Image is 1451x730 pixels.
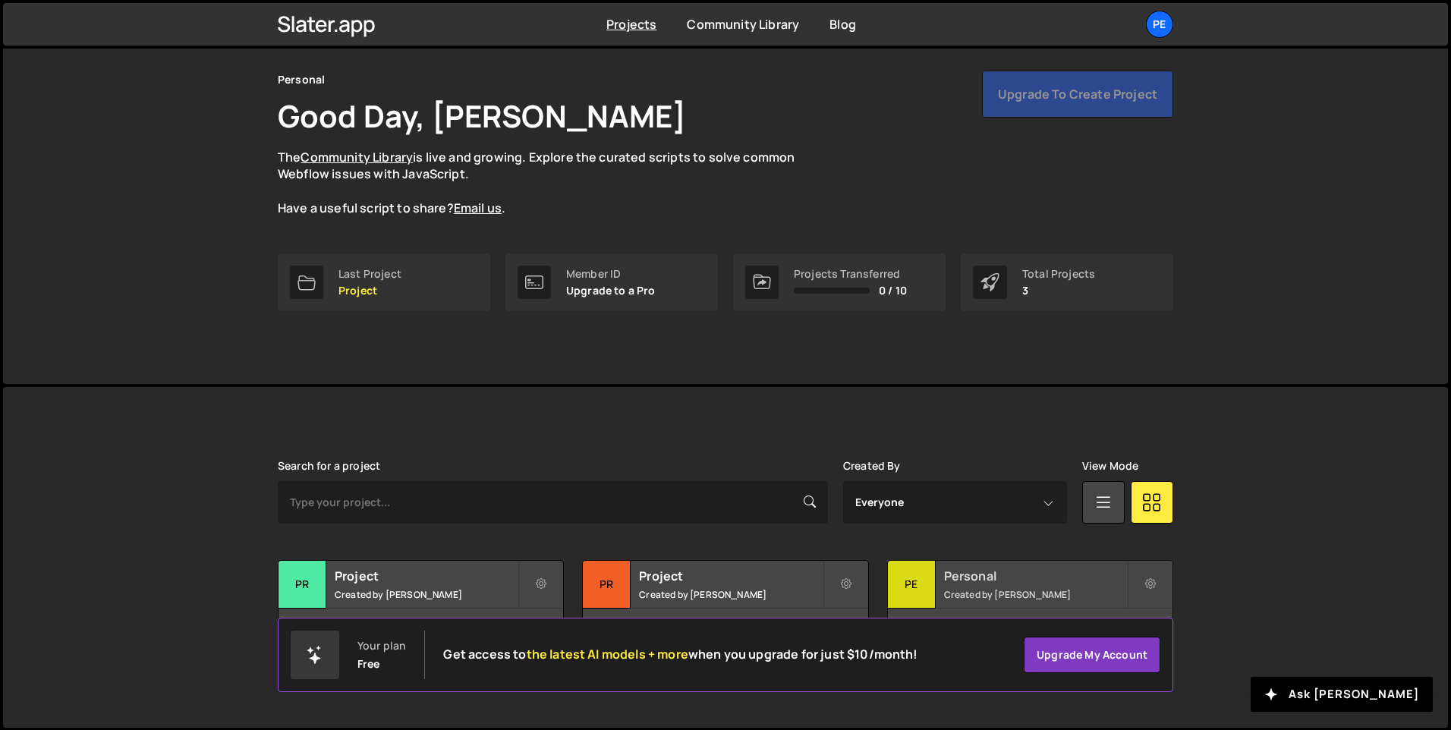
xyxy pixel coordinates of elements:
[606,16,656,33] a: Projects
[1024,637,1160,673] a: Upgrade my account
[566,285,656,297] p: Upgrade to a Pro
[1022,285,1095,297] p: 3
[944,568,1127,584] h2: Personal
[443,647,917,662] h2: Get access to when you upgrade for just $10/month!
[278,460,380,472] label: Search for a project
[1022,268,1095,280] div: Total Projects
[301,149,413,165] a: Community Library
[279,609,563,654] div: No pages have been added to this project
[357,658,380,670] div: Free
[888,561,936,609] div: Pe
[1082,460,1138,472] label: View Mode
[278,95,686,137] h1: Good Day, [PERSON_NAME]
[879,285,907,297] span: 0 / 10
[888,609,1172,654] div: 2 pages, last updated by [PERSON_NAME] [DATE]
[639,588,822,601] small: Created by [PERSON_NAME]
[278,481,828,524] input: Type your project...
[843,460,901,472] label: Created By
[454,200,502,216] a: Email us
[338,285,401,297] p: Project
[794,268,907,280] div: Projects Transferred
[338,268,401,280] div: Last Project
[278,560,564,655] a: Pr Project Created by [PERSON_NAME] No pages have been added to this project
[357,640,406,652] div: Your plan
[1251,677,1433,712] button: Ask [PERSON_NAME]
[944,588,1127,601] small: Created by [PERSON_NAME]
[279,561,326,609] div: Pr
[335,588,518,601] small: Created by [PERSON_NAME]
[335,568,518,584] h2: Project
[687,16,799,33] a: Community Library
[278,149,824,217] p: The is live and growing. Explore the curated scripts to solve common Webflow issues with JavaScri...
[583,609,867,654] div: No pages have been added to this project
[278,253,490,311] a: Last Project Project
[829,16,856,33] a: Blog
[887,560,1173,655] a: Pe Personal Created by [PERSON_NAME] 2 pages, last updated by [PERSON_NAME] [DATE]
[583,561,631,609] div: Pr
[527,646,688,662] span: the latest AI models + more
[1146,11,1173,38] a: Pe
[566,268,656,280] div: Member ID
[582,560,868,655] a: Pr Project Created by [PERSON_NAME] No pages have been added to this project
[278,71,325,89] div: Personal
[639,568,822,584] h2: Project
